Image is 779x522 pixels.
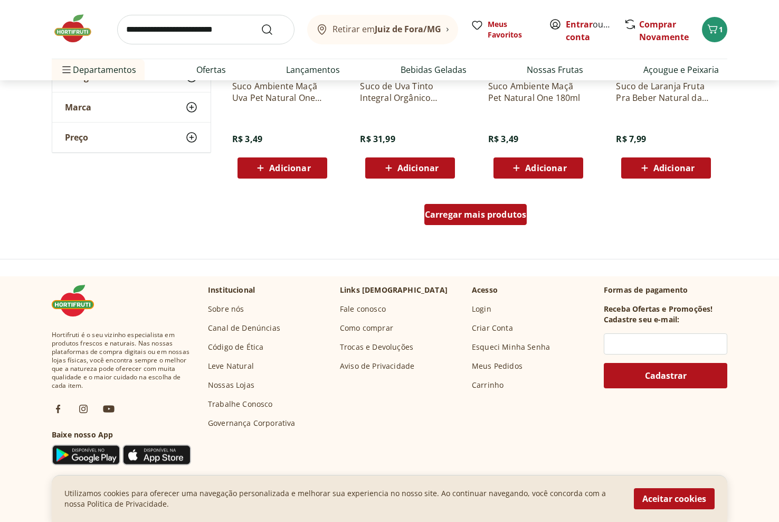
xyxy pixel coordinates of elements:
[208,361,254,371] a: Leve Natural
[232,133,262,145] span: R$ 3,49
[208,285,255,295] p: Institucional
[425,210,527,219] span: Carregar mais produtos
[65,102,91,113] span: Marca
[360,133,395,145] span: R$ 31,99
[472,285,498,295] p: Acesso
[702,17,727,42] button: Carrinho
[360,80,460,104] a: Suco de Uva Tinto Integral Orgânico Natural Da Terra 1L
[52,92,211,122] button: Marca
[471,19,536,40] a: Meus Favoritos
[52,285,104,316] img: Hortifruti
[634,488,715,509] button: Aceitar cookies
[340,342,413,352] a: Trocas e Devoluções
[208,342,263,352] a: Código de Ética
[286,63,340,76] a: Lançamentos
[397,164,439,172] span: Adicionar
[566,18,624,43] a: Criar conta
[102,403,115,415] img: ytb
[566,18,613,43] span: ou
[52,123,211,152] button: Preço
[340,361,414,371] a: Aviso de Privacidade
[307,15,458,44] button: Retirar emJuiz de Fora/MG
[493,157,583,179] button: Adicionar
[332,24,441,34] span: Retirar em
[261,23,286,36] button: Submit Search
[472,323,513,333] a: Criar Conta
[604,363,727,388] button: Cadastrar
[566,18,593,30] a: Entrar
[117,15,294,44] input: search
[77,403,90,415] img: ig
[269,164,310,172] span: Adicionar
[645,371,687,380] span: Cadastrar
[340,323,393,333] a: Como comprar
[604,304,712,314] h3: Receba Ofertas e Promoções!
[365,157,455,179] button: Adicionar
[340,285,448,295] p: Links [DEMOGRAPHIC_DATA]
[488,80,588,104] a: Suco Ambiente Maçã Pet Natural One 180ml
[488,133,518,145] span: R$ 3,49
[472,304,491,314] a: Login
[643,63,719,76] a: Açougue e Peixaria
[52,430,191,440] h3: Baixe nosso App
[64,488,621,509] p: Utilizamos cookies para oferecer uma navegação personalizada e melhorar sua experiencia no nosso ...
[621,157,711,179] button: Adicionar
[196,63,226,76] a: Ofertas
[719,24,723,34] span: 1
[527,63,583,76] a: Nossas Frutas
[604,285,727,295] p: Formas de pagamento
[52,403,64,415] img: fb
[60,57,73,82] button: Menu
[604,314,679,325] h3: Cadastre seu e-mail:
[208,304,244,314] a: Sobre nós
[525,164,566,172] span: Adicionar
[208,380,254,390] a: Nossas Lojas
[208,418,296,428] a: Governança Corporativa
[472,380,503,390] a: Carrinho
[653,164,695,172] span: Adicionar
[52,331,191,390] span: Hortifruti é o seu vizinho especialista em produtos frescos e naturais. Nas nossas plataformas de...
[375,23,441,35] b: Juiz de Fora/MG
[208,323,280,333] a: Canal de Denúncias
[65,132,88,143] span: Preço
[616,80,716,104] a: Suco de Laranja Fruta Pra Beber Natural da Terra 250ml
[60,57,136,82] span: Departamentos
[472,361,522,371] a: Meus Pedidos
[488,19,536,40] span: Meus Favoritos
[472,342,550,352] a: Esqueci Minha Senha
[237,157,327,179] button: Adicionar
[424,204,527,229] a: Carregar mais produtos
[52,444,120,465] img: Google Play Icon
[639,18,689,43] a: Comprar Novamente
[208,399,273,409] a: Trabalhe Conosco
[122,444,191,465] img: App Store Icon
[340,304,386,314] a: Fale conosco
[401,63,467,76] a: Bebidas Geladas
[52,13,104,44] img: Hortifruti
[616,133,646,145] span: R$ 7,99
[232,80,332,104] a: Suco Ambiente Maçã Uva Pet Natural One 180ml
